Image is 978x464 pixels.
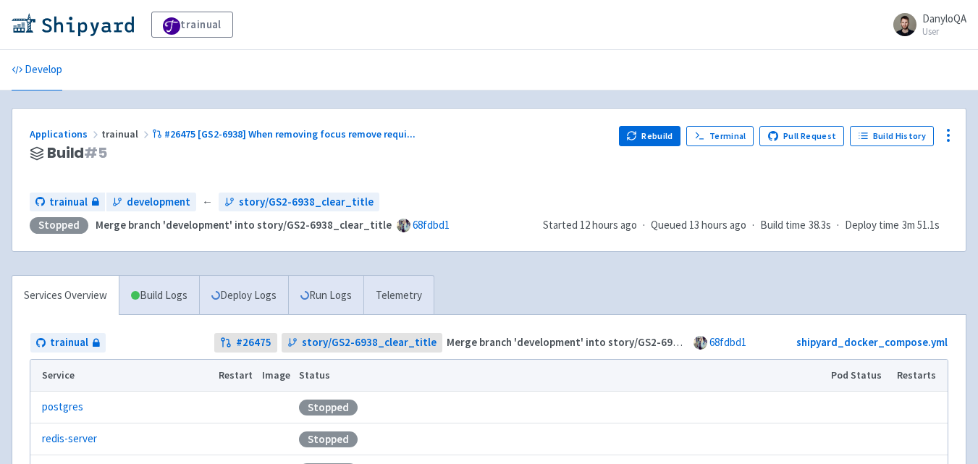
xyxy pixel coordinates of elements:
span: 38.3s [809,217,831,234]
a: development [106,193,196,212]
a: story/GS2-6938_clear_title [219,193,379,212]
div: Stopped [30,217,88,234]
span: trainual [49,194,88,211]
span: Queued [651,218,746,232]
a: 68fdbd1 [413,218,450,232]
a: trainual [30,193,105,212]
span: DanyloQA [922,12,966,25]
a: 68fdbd1 [709,335,746,349]
a: redis-server [42,431,97,447]
a: Applications [30,127,101,140]
a: trainual [151,12,233,38]
strong: Merge branch 'development' into story/GS2-6938_clear_title [447,335,743,349]
time: 12 hours ago [580,218,637,232]
span: story/GS2-6938_clear_title [302,334,437,351]
span: Deploy time [845,217,899,234]
a: Terminal [686,126,754,146]
button: Rebuild [619,126,681,146]
div: Stopped [299,400,358,416]
a: postgres [42,399,83,416]
div: Stopped [299,431,358,447]
span: trainual [50,334,88,351]
a: Build History [850,126,934,146]
a: shipyard_docker_compose.yml [796,335,948,349]
th: Restarts [893,360,948,392]
strong: # 26475 [236,334,271,351]
strong: Merge branch 'development' into story/GS2-6938_clear_title [96,218,392,232]
span: # 5 [84,143,107,163]
a: #26475 [214,333,277,353]
a: Run Logs [288,276,363,316]
th: Service [30,360,214,392]
span: development [127,194,190,211]
time: 13 hours ago [689,218,746,232]
div: · · · [543,217,948,234]
span: story/GS2-6938_clear_title [239,194,374,211]
a: Telemetry [363,276,434,316]
span: #26475 [GS2-6938] When removing focus remove requi ... [164,127,416,140]
span: ← [202,194,213,211]
a: Pull Request [759,126,844,146]
th: Pod Status [827,360,893,392]
a: story/GS2-6938_clear_title [282,333,442,353]
span: Started [543,218,637,232]
a: Deploy Logs [199,276,288,316]
a: Develop [12,50,62,90]
th: Image [257,360,295,392]
th: Restart [214,360,257,392]
img: Shipyard logo [12,13,134,36]
small: User [922,27,966,36]
span: trainual [101,127,152,140]
a: #26475 [GS2-6938] When removing focus remove requi... [152,127,418,140]
th: Status [295,360,827,392]
a: trainual [30,333,106,353]
span: 3m 51.1s [902,217,940,234]
span: Build [47,145,107,161]
a: DanyloQA User [885,13,966,36]
a: Build Logs [119,276,199,316]
a: Services Overview [12,276,119,316]
span: Build time [760,217,806,234]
